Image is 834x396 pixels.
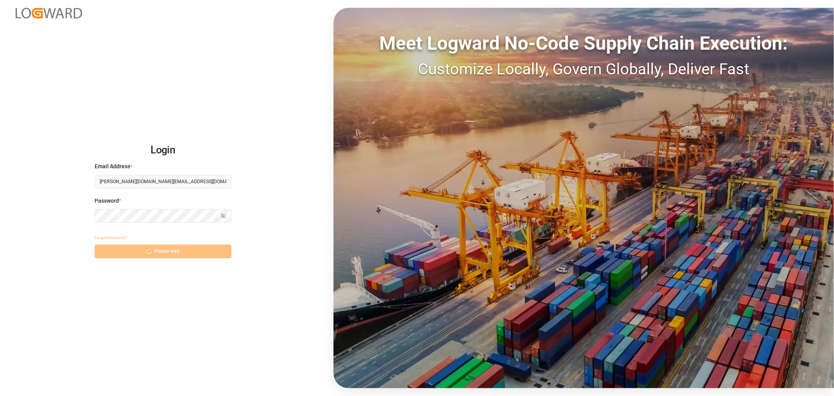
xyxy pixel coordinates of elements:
div: Meet Logward No-Code Supply Chain Execution: [334,29,834,58]
span: Password [95,197,119,205]
img: Logward_new_orange.png [16,8,82,18]
span: Email Address [95,162,130,171]
input: Enter your email [95,175,231,189]
div: Customize Locally, Govern Globally, Deliver Fast [334,58,834,81]
h2: Login [95,138,231,163]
